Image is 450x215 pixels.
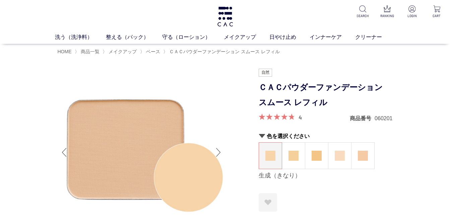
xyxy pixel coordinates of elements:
[269,33,310,41] a: 日やけ止め
[335,151,345,161] img: 桜（さくら）
[351,142,375,169] dl: 薄紅（うすべに）
[312,151,322,161] img: 小麦（こむぎ）
[106,33,162,41] a: 整える（パック）
[162,33,224,41] a: 守る（ローション）
[168,49,280,54] a: ＣＡＣパウダーファンデーション スムース レフィル
[107,49,137,54] a: メイクアップ
[169,49,280,54] span: ＣＡＣパウダーファンデーション スムース レフィル
[355,5,370,18] a: SEARCH
[358,151,368,161] img: 薄紅（うすべに）
[55,33,106,41] a: 洗う（洗浄料）
[145,49,160,54] a: ベース
[282,143,305,169] a: 蜂蜜（はちみつ）
[259,142,282,169] dl: 生成（きなり）
[79,49,100,54] a: 商品一覧
[350,115,375,122] dt: 商品番号
[404,13,420,18] p: LOGIN
[109,49,137,54] span: メイクアップ
[58,49,72,54] a: HOME
[81,49,100,54] span: 商品一覧
[310,33,355,41] a: インナーケア
[259,172,393,180] div: 生成（きなり）
[259,193,277,212] a: お気に入りに登録する
[146,49,160,54] span: ベース
[299,114,302,121] a: 4
[58,139,71,166] div: Previous slide
[288,151,299,161] img: 蜂蜜（はちみつ）
[429,13,445,18] p: CART
[328,142,351,169] dl: 桜（さくら）
[379,13,395,18] p: RANKING
[429,5,445,18] a: CART
[379,5,395,18] a: RANKING
[265,151,275,161] img: 生成（きなり）
[216,7,234,26] img: logo
[163,49,281,55] li: 〉
[305,142,328,169] dl: 小麦（こむぎ）
[305,143,328,169] a: 小麦（こむぎ）
[355,33,395,41] a: クリーナー
[212,139,225,166] div: Next slide
[259,69,272,77] img: 自然
[103,49,138,55] li: 〉
[75,49,101,55] li: 〉
[375,115,392,122] dd: 060201
[355,13,370,18] p: SEARCH
[224,33,269,41] a: メイクアップ
[259,133,393,140] h2: 色を選択ください
[351,143,374,169] a: 薄紅（うすべに）
[259,80,393,110] h1: ＣＡＣパウダーファンデーション スムース レフィル
[140,49,162,55] li: 〉
[404,5,420,18] a: LOGIN
[282,142,305,169] dl: 蜂蜜（はちみつ）
[328,143,351,169] a: 桜（さくら）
